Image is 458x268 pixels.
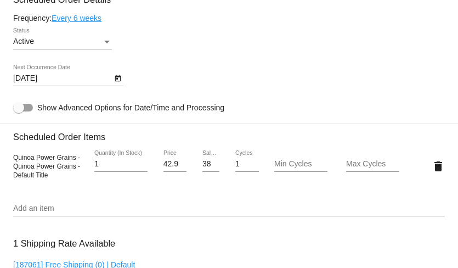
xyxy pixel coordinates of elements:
[13,37,34,46] span: Active
[13,154,80,179] span: Quinoa Power Grains - Quinoa Power Grains - Default Title
[37,102,224,113] span: Show Advanced Options for Date/Time and Processing
[235,160,259,169] input: Cycles
[13,204,445,213] input: Add an item
[13,14,445,23] div: Frequency:
[52,14,101,23] a: Every 6 weeks
[346,160,399,169] input: Max Cycles
[13,124,445,142] h3: Scheduled Order Items
[94,160,148,169] input: Quantity (In Stock)
[13,232,115,255] h3: 1 Shipping Rate Available
[13,74,112,83] input: Next Occurrence Date
[432,160,445,173] mat-icon: delete
[112,72,123,83] button: Open calendar
[202,160,219,169] input: Sale Price
[163,160,187,169] input: Price
[13,37,112,46] mat-select: Status
[274,160,327,169] input: Min Cycles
